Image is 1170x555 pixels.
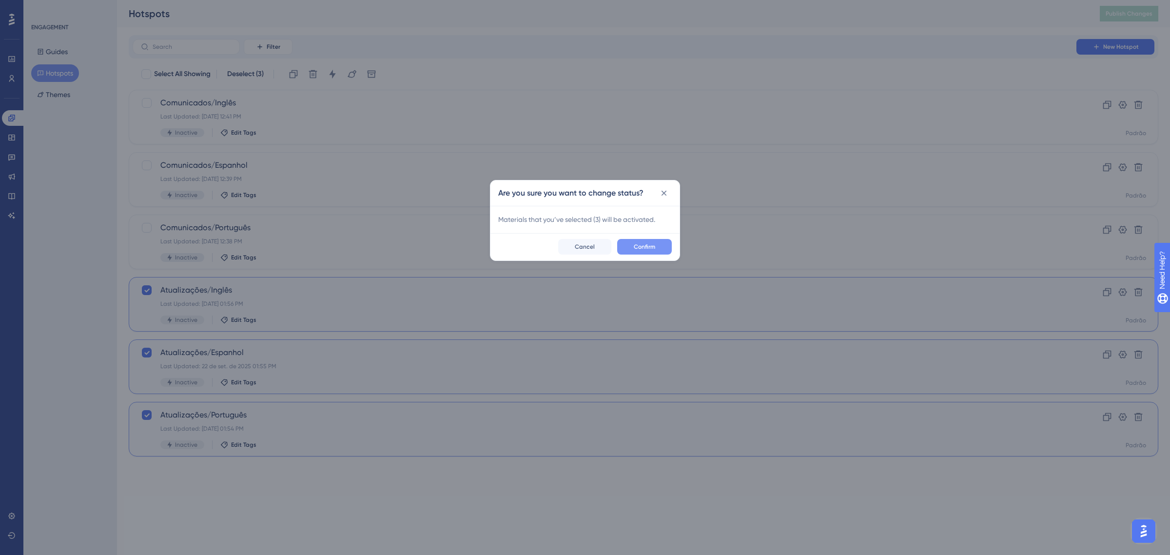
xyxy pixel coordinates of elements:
iframe: UserGuiding AI Assistant Launcher [1129,516,1158,546]
span: Confirm [634,243,655,251]
span: Need Help? [23,2,61,14]
span: Materials that you’ve selected ( 3 ) will be activated. [498,216,655,223]
h2: Are you sure you want to change status? [498,187,643,199]
span: Cancel [575,243,595,251]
